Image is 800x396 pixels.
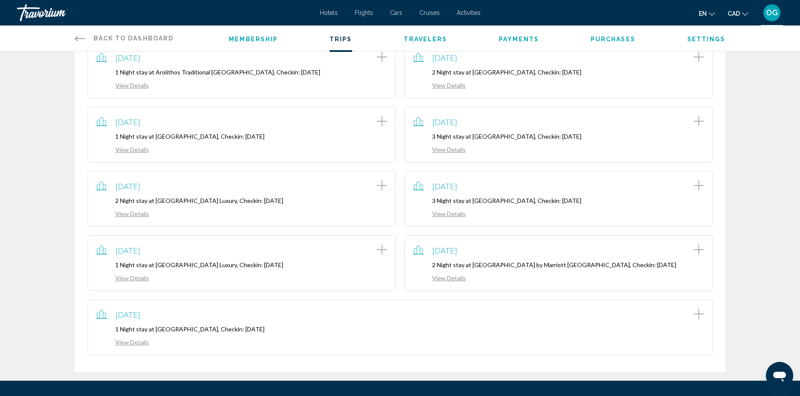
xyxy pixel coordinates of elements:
span: [DATE] [432,246,457,255]
a: Activities [457,9,481,16]
p: 2 Night stay at [GEOGRAPHIC_DATA], Checkin: [DATE] [413,68,704,76]
span: [DATE] [115,246,140,255]
a: View Details [97,210,149,217]
button: Add item to trip [377,116,387,128]
a: View Details [413,210,466,217]
button: Add item to trip [694,180,704,193]
a: View Details [97,146,149,153]
button: Add item to trip [694,51,704,64]
p: 3 Night stay at [GEOGRAPHIC_DATA], Checkin: [DATE] [413,133,704,140]
span: [DATE] [115,310,140,319]
a: View Details [413,274,466,282]
button: Add item to trip [694,244,704,257]
a: Cars [390,9,402,16]
a: Hotels [320,9,338,16]
a: View Details [97,339,149,346]
a: View Details [97,82,149,89]
button: Add item to trip [694,116,704,128]
span: OG [766,9,778,17]
p: 2 Night stay at [GEOGRAPHIC_DATA] Luxury, Checkin: [DATE] [97,197,387,204]
span: en [699,10,707,17]
a: Settings [687,36,726,43]
a: Flights [355,9,373,16]
a: View Details [413,146,466,153]
button: Change currency [728,7,748,20]
span: [DATE] [115,53,140,63]
button: Add item to trip [377,244,387,257]
a: Back to Dashboard [75,26,174,51]
button: Change language [699,7,715,20]
a: Travorium [17,4,311,21]
span: [DATE] [115,182,140,191]
span: [DATE] [432,117,457,127]
a: Purchases [591,36,635,43]
p: 1 Night stay at [GEOGRAPHIC_DATA] Luxury, Checkin: [DATE] [97,261,387,268]
span: [DATE] [432,182,457,191]
p: 3 Night stay at [GEOGRAPHIC_DATA], Checkin: [DATE] [413,197,704,204]
span: [DATE] [432,53,457,63]
button: Add item to trip [377,180,387,193]
iframe: Button to launch messaging window [766,362,793,389]
p: 1 Night stay at Arolithos Traditional [GEOGRAPHIC_DATA], Checkin: [DATE] [97,68,387,76]
a: View Details [413,82,466,89]
button: Add item to trip [694,308,704,321]
button: User Menu [761,4,783,22]
a: Trips [330,36,352,43]
a: View Details [97,274,149,282]
p: 1 Night stay at [GEOGRAPHIC_DATA], Checkin: [DATE] [97,133,387,140]
a: Travelers [404,36,447,43]
a: Cruises [419,9,440,16]
span: Back to Dashboard [94,35,174,42]
p: 1 Night stay at [GEOGRAPHIC_DATA], Checkin: [DATE] [97,325,704,333]
p: 2 Night stay at [GEOGRAPHIC_DATA] by Marriott [GEOGRAPHIC_DATA], Checkin: [DATE] [413,261,704,268]
span: CAD [728,10,740,17]
a: Membership [229,36,278,43]
span: [DATE] [115,117,140,127]
a: Payments [499,36,539,43]
button: Add item to trip [377,51,387,64]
